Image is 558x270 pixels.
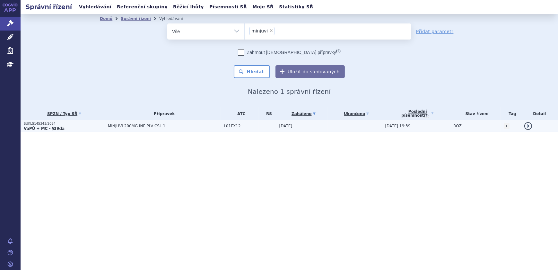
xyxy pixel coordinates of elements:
span: × [269,29,273,32]
abbr: (?) [336,49,341,53]
a: Vyhledávání [77,3,113,11]
a: Zahájeno [279,109,328,118]
th: Detail [521,107,558,120]
a: Referenční skupiny [115,3,170,11]
strong: VaPÚ + MC - §39da [24,126,65,131]
abbr: (?) [424,114,429,118]
a: Ukončeno [331,109,382,118]
th: ATC [221,107,259,120]
a: Běžící lhůty [171,3,206,11]
span: Nalezeno 1 správní řízení [248,88,331,95]
span: L01FX12 [224,124,259,128]
span: minjuvi [251,29,268,33]
th: Tag [501,107,521,120]
a: Statistiky SŘ [277,3,315,11]
button: Uložit do sledovaných [275,65,345,78]
a: Moje SŘ [250,3,275,11]
span: [DATE] 19:39 [385,124,411,128]
button: Hledat [234,65,270,78]
th: Stav řízení [450,107,501,120]
a: Přidat parametr [416,28,454,35]
a: Písemnosti SŘ [207,3,249,11]
a: Poslednípísemnost(?) [385,107,450,120]
span: - [262,124,276,128]
span: - [331,124,332,128]
a: Domů [100,16,112,21]
span: [DATE] [279,124,292,128]
span: ROZ [453,124,462,128]
h2: Správní řízení [21,2,77,11]
a: SPZN / Typ SŘ [24,109,105,118]
a: Správní řízení [121,16,151,21]
span: MINJUVI 200MG INF PLV CSL 1 [108,124,221,128]
li: Vyhledávání [159,14,191,23]
th: Přípravek [105,107,221,120]
label: Zahrnout [DEMOGRAPHIC_DATA] přípravky [238,49,341,56]
input: minjuvi [276,27,280,35]
a: + [504,123,510,129]
a: detail [524,122,532,130]
th: RS [259,107,276,120]
p: SUKLS145343/2024 [24,122,105,126]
